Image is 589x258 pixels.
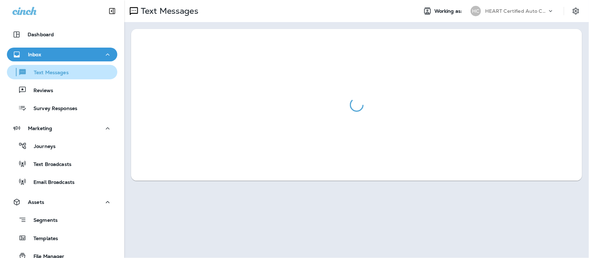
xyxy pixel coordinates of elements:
[570,5,582,17] button: Settings
[7,157,117,171] button: Text Broadcasts
[27,236,58,242] p: Templates
[7,101,117,115] button: Survey Responses
[28,52,41,57] p: Inbox
[27,143,56,150] p: Journeys
[7,139,117,153] button: Journeys
[102,4,122,18] button: Collapse Sidebar
[27,161,71,168] p: Text Broadcasts
[471,6,481,16] div: HC
[7,195,117,209] button: Assets
[7,212,117,227] button: Segments
[7,121,117,135] button: Marketing
[7,65,117,79] button: Text Messages
[27,106,77,112] p: Survey Responses
[27,217,58,224] p: Segments
[485,8,547,14] p: HEART Certified Auto Care
[7,83,117,97] button: Reviews
[27,88,53,94] p: Reviews
[7,28,117,41] button: Dashboard
[7,175,117,189] button: Email Broadcasts
[28,32,54,37] p: Dashboard
[27,179,75,186] p: Email Broadcasts
[27,70,69,76] p: Text Messages
[7,231,117,245] button: Templates
[28,199,44,205] p: Assets
[28,126,52,131] p: Marketing
[434,8,464,14] span: Working as:
[7,48,117,61] button: Inbox
[138,6,198,16] p: Text Messages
